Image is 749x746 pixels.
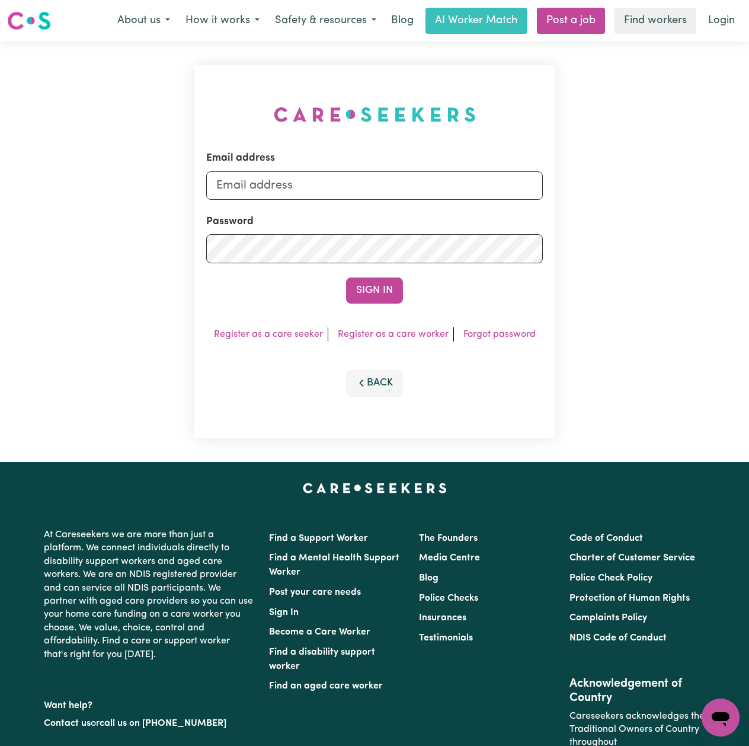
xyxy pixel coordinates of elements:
p: At Careseekers we are more than just a platform. We connect individuals directly to disability su... [44,524,255,666]
a: Sign In [269,608,299,617]
a: AI Worker Match [425,8,527,34]
iframe: Button to launch messaging window [702,699,740,737]
a: NDIS Code of Conduct [569,633,667,643]
a: Contact us [44,719,91,728]
button: About us [110,8,178,33]
button: Back [346,370,403,396]
a: Find a Mental Health Support Worker [269,553,399,577]
a: Testimonials [419,633,473,643]
a: Code of Conduct [569,534,643,543]
a: Charter of Customer Service [569,553,695,563]
p: or [44,712,255,735]
button: Safety & resources [267,8,384,33]
a: Blog [384,8,421,34]
a: Forgot password [463,330,536,339]
a: Find a disability support worker [269,648,375,671]
input: Email address [206,171,543,200]
a: Find a Support Worker [269,534,368,543]
label: Email address [206,151,275,166]
a: Register as a care seeker [214,330,323,339]
a: The Founders [419,534,478,543]
a: Post your care needs [269,588,361,597]
a: Complaints Policy [569,613,647,623]
a: Insurances [419,613,466,623]
a: Become a Care Worker [269,627,370,637]
a: Careseekers home page [303,483,447,493]
button: Sign In [346,278,403,304]
label: Password [206,214,254,229]
a: Find an aged care worker [269,681,383,691]
img: Careseekers logo [7,10,51,31]
a: call us on [PHONE_NUMBER] [100,719,226,728]
a: Post a job [537,8,605,34]
a: Police Checks [419,594,478,603]
a: Find workers [614,8,696,34]
a: Register as a care worker [338,330,449,339]
a: Protection of Human Rights [569,594,690,603]
a: Login [701,8,742,34]
a: Blog [419,573,438,583]
a: Careseekers logo [7,7,51,34]
h2: Acknowledgement of Country [569,677,705,705]
a: Police Check Policy [569,573,652,583]
button: How it works [178,8,267,33]
p: Want help? [44,694,255,712]
a: Media Centre [419,553,480,563]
